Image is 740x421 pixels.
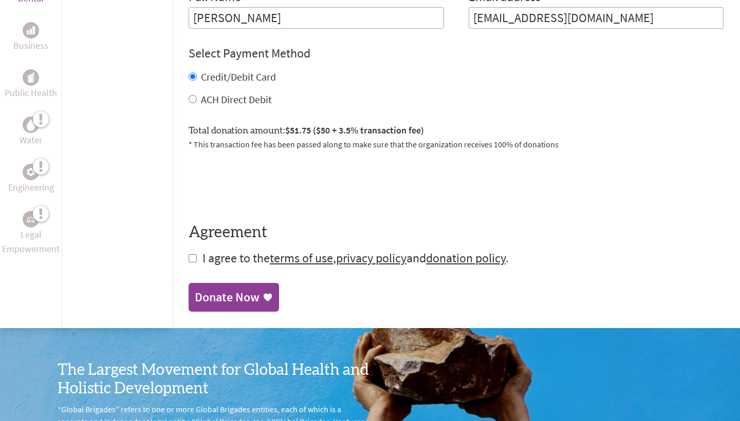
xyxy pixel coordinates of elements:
[5,69,57,100] a: Public HealthPublic Health
[8,180,54,195] p: Engineering
[8,164,54,195] a: EngineeringEngineering
[23,211,39,227] div: Legal Empowerment
[469,7,724,29] input: Your Email
[20,133,42,147] p: Water
[189,7,444,29] input: Enter Full Name
[27,119,35,130] img: Water
[13,22,48,53] a: BusinessBusiness
[5,86,57,100] p: Public Health
[27,72,35,83] img: Public Health
[27,26,35,34] img: Business
[20,117,42,147] a: WaterWater
[58,361,370,398] h3: The Largest Movement for Global Health and Holistic Development
[23,164,39,180] div: Engineering
[23,69,39,86] div: Public Health
[189,223,724,242] h4: Agreement
[336,250,406,266] a: privacy policy
[2,227,60,256] p: Legal Empowerment
[13,39,48,53] p: Business
[189,138,724,150] p: * This transaction fee has been passed along to make sure that the organization receives 100% of ...
[201,70,276,83] label: Credit/Debit Card
[189,163,345,203] iframe: reCAPTCHA
[2,211,60,256] a: Legal EmpowermentLegal Empowerment
[27,216,35,222] img: Legal Empowerment
[189,45,724,62] h4: Select Payment Method
[27,167,35,176] img: Engineering
[189,123,424,138] label: Total donation amount:
[23,117,39,133] div: Water
[189,283,279,312] a: Donate Now
[285,124,424,136] span: $51.75 ($50 + 3.5% transaction fee)
[270,250,333,266] a: terms of use
[201,93,272,106] label: ACH Direct Debit
[195,289,260,305] div: Donate Now
[23,22,39,39] div: Business
[202,250,509,266] span: I agree to the , and .
[426,250,506,266] a: donation policy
